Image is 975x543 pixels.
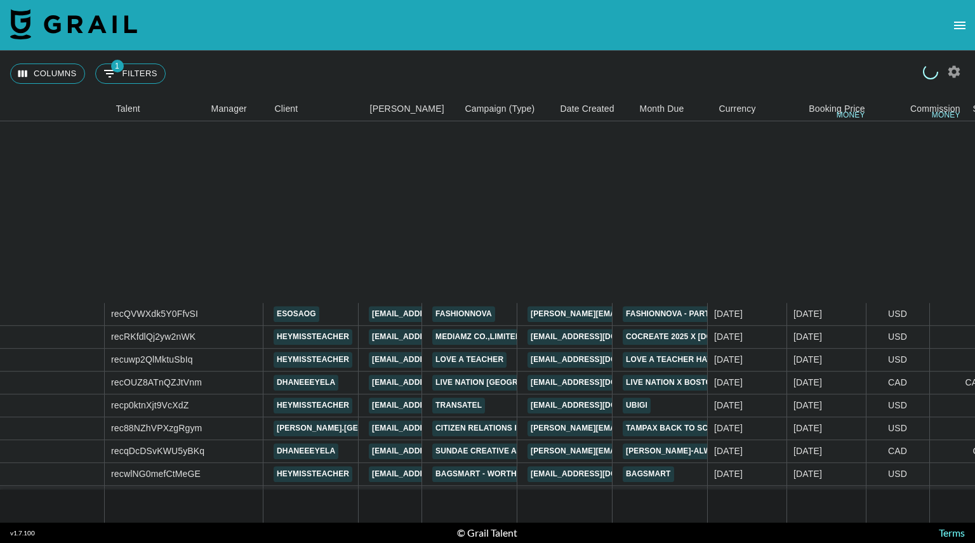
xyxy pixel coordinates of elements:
a: [EMAIL_ADDRESS][DOMAIN_NAME] [369,466,511,482]
div: 09/07/2025 [714,354,743,366]
a: CoCreate 2025 x [DOMAIN_NAME] [623,329,765,345]
div: 19/07/2025 [714,308,743,321]
a: Live Nation x Boston Pizza & [PERSON_NAME] [623,375,820,391]
a: Sundae Creative Agency ([GEOGRAPHIC_DATA]) [432,443,638,459]
div: USD [866,417,930,440]
a: [EMAIL_ADDRESS][DOMAIN_NAME] [369,398,511,413]
div: 14/07/2025 [714,468,743,481]
a: [EMAIL_ADDRESS][DOMAIN_NAME] [369,329,511,345]
div: Month Due [640,97,684,121]
div: Jul '25 [793,308,822,321]
span: Refreshing campaigns... [923,64,938,79]
div: Booker [364,97,459,121]
div: Currency [719,97,756,121]
div: USD [866,463,930,486]
a: Bagsmart - WORTHFIND INTERNATIONAL LIMITED [432,466,636,482]
a: [EMAIL_ADDRESS][DOMAIN_NAME] [527,352,670,368]
div: Campaign (Type) [465,97,535,121]
div: [PERSON_NAME] [370,97,444,121]
a: heymissteacher [274,352,352,368]
div: Talent [110,97,205,121]
a: Citizen Relations Inc. [432,420,533,436]
a: [EMAIL_ADDRESS][DOMAIN_NAME] [369,375,511,391]
div: USD [866,326,930,349]
div: Client [269,97,364,121]
a: [EMAIL_ADDRESS][DOMAIN_NAME] [369,420,511,436]
div: rec88NZhVPXzgRgym [111,422,202,435]
span: 1 [111,60,124,72]
div: Jul '25 [793,468,822,481]
button: Show filters [95,64,166,84]
a: [PERSON_NAME][EMAIL_ADDRESS][PERSON_NAME][DOMAIN_NAME] [527,306,800,322]
div: recuwp2QlMktuSbIq [111,354,193,366]
a: Fashionnova - part 1 [623,306,719,322]
a: dhaneeeyela [274,443,338,459]
div: USD [866,349,930,372]
div: 04/07/2025 [714,331,743,344]
div: money [932,111,960,119]
a: [EMAIL_ADDRESS][DOMAIN_NAME] [369,306,511,322]
div: Campaign (Type) [459,97,554,121]
a: [EMAIL_ADDRESS][DOMAIN_NAME] [369,443,511,459]
div: Manager [211,97,247,121]
div: Client [275,97,298,121]
div: USD [866,303,930,326]
div: Jul '25 [793,399,822,412]
a: [EMAIL_ADDRESS][DOMAIN_NAME] [527,375,670,391]
div: recwlNG0mefCtMeGE [111,468,201,481]
a: [EMAIL_ADDRESS][DOMAIN_NAME] [527,329,670,345]
a: [PERSON_NAME].[GEOGRAPHIC_DATA] [274,420,430,436]
a: heymissteacher [274,398,352,413]
div: recp0ktnXjt9VcXdZ [111,399,189,412]
a: heymissteacher [274,329,352,345]
a: MEDIAMZ CO.,LIMITED [432,329,524,345]
button: Select columns [10,64,85,84]
a: Love A Teacher Hat Promo [623,352,746,368]
div: 02/07/2025 [714,399,743,412]
div: Manager [205,97,269,121]
div: CAD [866,440,930,463]
a: Tampax Back to School [623,420,733,436]
div: CAD [866,372,930,394]
a: Terms [939,526,965,539]
a: Ubigi [623,398,651,413]
a: Bagsmart [623,466,674,482]
a: [PERSON_NAME]-ALWAYSON-JULY25-001 x @dhaneeeyela [623,443,862,459]
div: 18/07/2025 [714,377,743,389]
a: Fashionnova [432,306,495,322]
div: recOUZ8ATnQZJtVnm [111,377,202,389]
a: [EMAIL_ADDRESS][DOMAIN_NAME] [369,352,511,368]
div: Jul '25 [793,445,822,458]
div: Currency [713,97,776,121]
div: Booking Price [809,97,865,121]
div: Jul '25 [793,354,822,366]
div: recqDcDSvKWU5yBKq [111,445,204,458]
div: USD [866,394,930,417]
a: [PERSON_NAME][EMAIL_ADDRESS][DOMAIN_NAME] [527,420,734,436]
div: recRKfdlQj2yw2nWK [111,331,196,344]
div: Date Created [560,97,614,121]
a: dhaneeeyela [274,375,338,391]
a: [EMAIL_ADDRESS][DOMAIN_NAME] [527,398,670,413]
div: © Grail Talent [457,526,517,539]
div: Month Due [633,97,713,121]
div: Commission [910,97,960,121]
a: Live Nation [GEOGRAPHIC_DATA] [432,375,573,391]
img: Grail Talent [10,9,137,39]
button: hide children [6,488,24,506]
div: 10/07/2025 [714,422,743,435]
div: v 1.7.100 [10,529,35,537]
div: money [837,111,865,119]
div: Date Created [554,97,633,121]
a: heymissteacher [274,466,352,482]
a: Transatel [432,398,485,413]
button: open drawer [947,13,972,38]
div: 03/07/2025 [714,445,743,458]
div: Jul '25 [793,331,822,344]
a: [PERSON_NAME][EMAIL_ADDRESS][DOMAIN_NAME] [527,443,734,459]
div: recQVWXdk5Y0FfvSI [111,308,198,321]
a: esosaog [274,306,319,322]
div: Jul '25 [793,377,822,389]
div: Jul '25 [793,422,822,435]
a: [EMAIL_ADDRESS][DOMAIN_NAME] [527,466,670,482]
